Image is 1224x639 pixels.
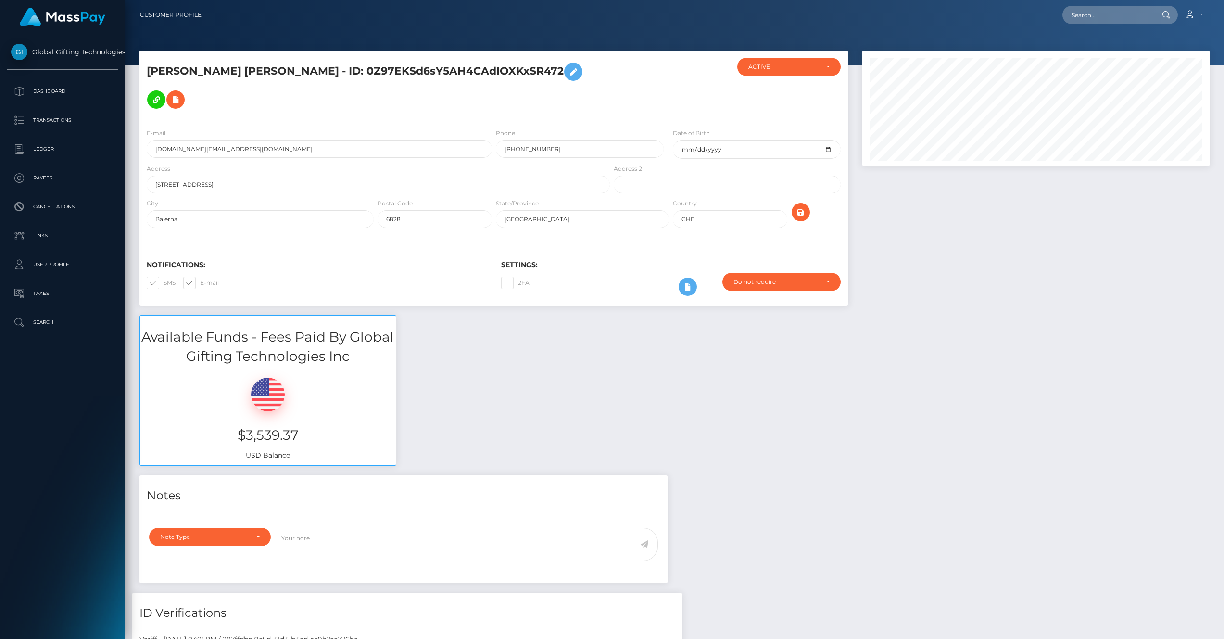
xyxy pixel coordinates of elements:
p: Ledger [11,142,114,156]
h4: Notes [147,487,660,504]
input: Search... [1062,6,1153,24]
a: Dashboard [7,79,118,103]
p: Cancellations [11,200,114,214]
p: Search [11,315,114,330]
a: Search [7,310,118,334]
label: 2FA [501,277,530,289]
img: Global Gifting Technologies Inc [11,44,27,60]
label: Phone [496,129,515,138]
p: Transactions [11,113,114,128]
label: Date of Birth [673,129,710,138]
label: State/Province [496,199,539,208]
span: Global Gifting Technologies Inc [7,48,118,56]
p: Links [11,229,114,243]
p: Payees [11,171,114,185]
p: User Profile [11,257,114,272]
label: City [147,199,158,208]
a: Customer Profile [140,5,202,25]
p: Dashboard [11,84,114,99]
a: Payees [7,166,118,190]
button: ACTIVE [737,58,841,76]
h4: ID Verifications [139,605,675,622]
h5: [PERSON_NAME] [PERSON_NAME] - ID: 0Z97EKSd6sY5AH4CAdIOXKxSR472 [147,58,605,114]
label: E-mail [183,277,219,289]
img: MassPay Logo [20,8,105,26]
img: USD.png [251,378,285,411]
a: Cancellations [7,195,118,219]
h3: $3,539.37 [147,426,389,445]
h6: Settings: [501,261,841,269]
a: Taxes [7,281,118,306]
button: Do not require [722,273,841,291]
a: Ledger [7,137,118,161]
div: USD Balance [140,366,396,465]
label: E-mail [147,129,165,138]
label: Address 2 [614,165,642,173]
a: User Profile [7,253,118,277]
div: ACTIVE [748,63,819,71]
p: Taxes [11,286,114,301]
label: Address [147,165,170,173]
div: Do not require [733,278,819,286]
h3: Available Funds - Fees Paid By Global Gifting Technologies Inc [140,328,396,365]
a: Links [7,224,118,248]
button: Note Type [149,528,271,546]
h6: Notifications: [147,261,487,269]
label: SMS [147,277,176,289]
label: Country [673,199,697,208]
div: Note Type [160,533,249,541]
label: Postal Code [378,199,413,208]
a: Transactions [7,108,118,132]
